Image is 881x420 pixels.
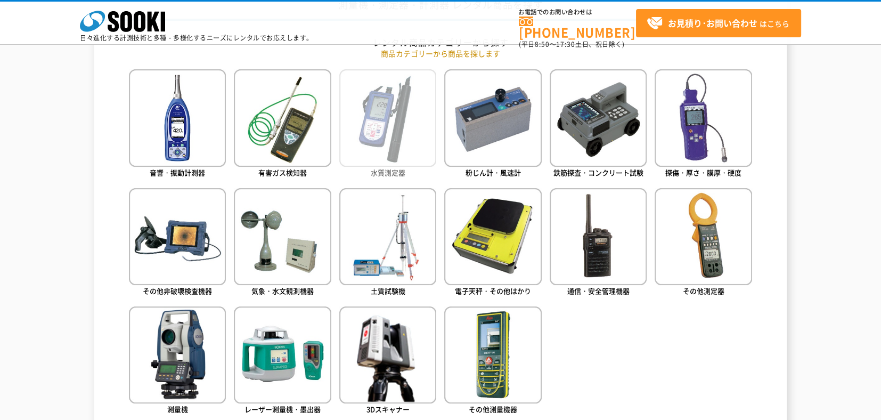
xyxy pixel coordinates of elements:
a: 粉じん計・風速計 [444,69,541,180]
a: [PHONE_NUMBER] [519,17,636,38]
a: その他測定器 [655,188,752,298]
a: 測量機 [129,306,226,417]
span: はこちら [647,15,789,31]
img: レーザー測量機・墨出器 [234,306,331,403]
span: 土質試験機 [371,286,405,296]
span: その他測量機器 [469,404,517,414]
a: 探傷・厚さ・膜厚・硬度 [655,69,752,180]
img: その他測量機器 [444,306,541,403]
span: 有害ガス検知器 [258,167,307,177]
span: (平日 ～ 土日、祝日除く) [519,39,624,49]
a: 水質測定器 [339,69,436,180]
img: 有害ガス検知器 [234,69,331,166]
img: 鉄筋探査・コンクリート試験 [550,69,647,166]
a: 電子天秤・その他はかり [444,188,541,298]
span: その他非破壊検査機器 [143,286,212,296]
span: 気象・水文観測機器 [251,286,314,296]
a: 3Dスキャナー [339,306,436,417]
a: 土質試験機 [339,188,436,298]
img: 電子天秤・その他はかり [444,188,541,285]
img: 探傷・厚さ・膜厚・硬度 [655,69,752,166]
img: その他測定器 [655,188,752,285]
img: その他非破壊検査機器 [129,188,226,285]
img: 音響・振動計測器 [129,69,226,166]
span: 鉄筋探査・コンクリート試験 [553,167,643,177]
p: 商品カテゴリーから商品を探します [129,48,752,59]
span: 探傷・厚さ・膜厚・硬度 [665,167,741,177]
img: 気象・水文観測機器 [234,188,331,285]
span: お電話でのお問い合わせは [519,9,636,15]
span: 8:50 [535,39,550,49]
a: その他測量機器 [444,306,541,417]
a: お見積り･お問い合わせはこちら [636,9,801,37]
span: 3Dスキャナー [366,404,410,414]
span: レーザー測量機・墨出器 [244,404,321,414]
span: 17:30 [556,39,575,49]
p: 日々進化する計測技術と多種・多様化するニーズにレンタルでお応えします。 [80,35,313,41]
strong: お見積り･お問い合わせ [668,17,757,29]
img: 測量機 [129,306,226,403]
a: 有害ガス検知器 [234,69,331,180]
a: レーザー測量機・墨出器 [234,306,331,417]
span: 電子天秤・その他はかり [455,286,531,296]
span: 測量機 [167,404,188,414]
span: 音響・振動計測器 [150,167,205,177]
span: 通信・安全管理機器 [567,286,630,296]
img: 水質測定器 [339,69,436,166]
img: 粉じん計・風速計 [444,69,541,166]
a: 通信・安全管理機器 [550,188,647,298]
a: 気象・水文観測機器 [234,188,331,298]
img: 土質試験機 [339,188,436,285]
span: 粉じん計・風速計 [466,167,521,177]
a: 音響・振動計測器 [129,69,226,180]
img: 3Dスキャナー [339,306,436,403]
span: その他測定器 [683,286,724,296]
img: 通信・安全管理機器 [550,188,647,285]
a: その他非破壊検査機器 [129,188,226,298]
a: 鉄筋探査・コンクリート試験 [550,69,647,180]
span: 水質測定器 [371,167,405,177]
